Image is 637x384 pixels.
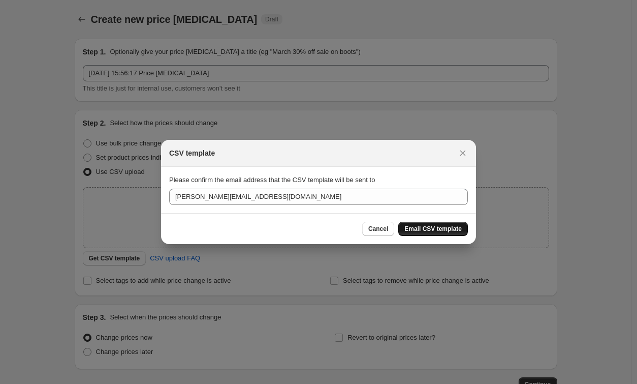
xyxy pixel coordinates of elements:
[169,148,215,158] h2: CSV template
[404,225,462,233] span: Email CSV template
[398,222,468,236] button: Email CSV template
[362,222,394,236] button: Cancel
[169,176,375,184] span: Please confirm the email address that the CSV template will be sent to
[456,146,470,160] button: Close
[368,225,388,233] span: Cancel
